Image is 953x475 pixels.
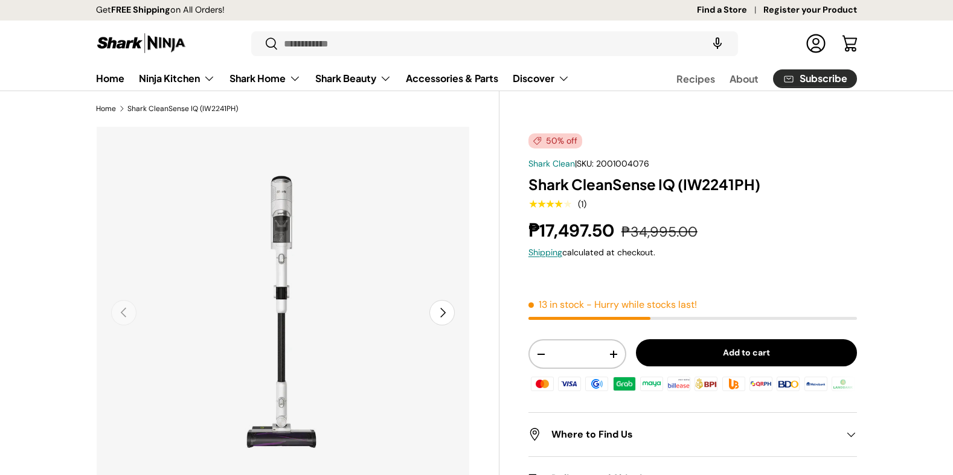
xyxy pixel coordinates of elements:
img: bpi [693,375,719,393]
a: About [730,67,759,91]
img: Shark Ninja Philippines [96,31,187,55]
button: Add to cart [636,339,857,366]
speech-search-button: Search by voice [698,30,737,57]
a: Find a Store [697,4,763,17]
a: Accessories & Parts [406,66,498,90]
div: calculated at checkout. [528,246,857,259]
a: Shark Clean [528,158,575,169]
img: maya [638,375,665,393]
img: gcash [583,375,610,393]
div: (1) [578,200,586,209]
img: qrph [748,375,774,393]
span: 2001004076 [596,158,649,169]
a: Shark CleanSense IQ (IW2241PH) [127,105,238,112]
span: | [575,158,649,169]
summary: Where to Find Us [528,413,857,456]
a: Subscribe [773,69,857,88]
a: Shipping [528,247,562,258]
span: 13 in stock [528,298,584,311]
summary: Shark Beauty [308,66,399,91]
a: Recipes [676,67,715,91]
nav: Secondary [647,66,857,91]
nav: Breadcrumbs [96,103,499,114]
img: bdo [775,375,801,393]
h2: Where to Find Us [528,427,838,442]
p: - Hurry while stocks last! [586,298,697,311]
s: ₱34,995.00 [621,223,698,241]
summary: Discover [505,66,577,91]
strong: ₱17,497.50 [528,219,617,242]
img: billease [666,375,692,393]
a: Home [96,66,124,90]
div: 4.0 out of 5.0 stars [528,199,571,209]
img: visa [556,375,583,393]
p: Get on All Orders! [96,4,225,17]
h1: Shark CleanSense IQ (IW2241PH) [528,175,857,194]
strong: FREE Shipping [111,4,170,15]
span: SKU: [577,158,594,169]
a: Shark Home [229,66,301,91]
summary: Shark Home [222,66,308,91]
img: metrobank [802,375,829,393]
a: Discover [513,66,570,91]
span: 50% off [528,133,582,148]
summary: Ninja Kitchen [132,66,222,91]
nav: Primary [96,66,570,91]
a: Shark Beauty [315,66,391,91]
a: Register your Product [763,4,857,17]
img: master [529,375,556,393]
img: ubp [720,375,747,393]
a: Home [96,105,116,112]
span: ★★★★★ [528,198,571,210]
span: Subscribe [800,74,847,83]
img: grabpay [611,375,638,393]
img: landbank [830,375,856,393]
a: Ninja Kitchen [139,66,215,91]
